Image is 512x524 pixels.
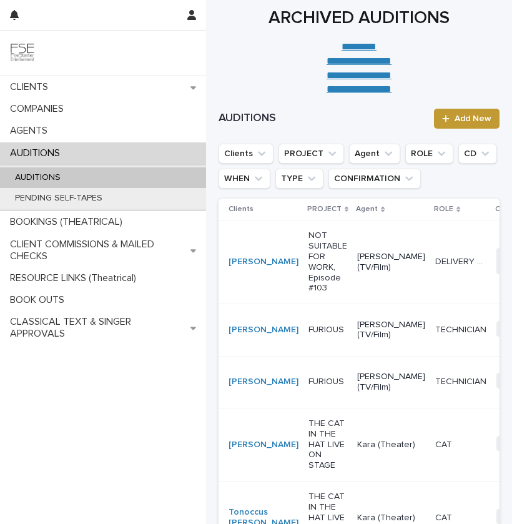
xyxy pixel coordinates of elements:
p: PENDING SELF-TAPES [5,193,112,204]
p: [PERSON_NAME] (TV/Film) [357,372,425,393]
button: CONFIRMATION [328,169,421,189]
p: CLIENTS [5,81,58,93]
p: BOOKINGS (THEATRICAL) [5,216,132,228]
p: FURIOUS [308,325,347,335]
img: 9JgRvJ3ETPGCJDhvPVA5 [10,41,35,66]
h1: ARCHIVED AUDITIONS [219,7,500,30]
button: CD [458,144,497,164]
p: FURIOUS [308,377,347,387]
p: Kara (Theater) [357,440,425,450]
p: Kara (Theater) [357,513,425,523]
a: [PERSON_NAME] [229,257,298,267]
button: Clients [219,144,273,164]
p: CLASSICAL TEXT & SINGER APPROVALS [5,316,190,340]
p: [PERSON_NAME] (TV/Film) [357,252,425,273]
p: CD [495,202,506,216]
p: CLIENT COMMISSIONS & MAILED CHECKS [5,239,190,262]
p: TECHNICIAN [435,322,489,335]
span: Add New [455,114,491,123]
p: NOT SUITABLE FOR WORK, Episode #103 [308,230,347,294]
p: TECHNICIAN [435,374,489,387]
h1: AUDITIONS [219,111,426,126]
p: AUDITIONS [5,147,70,159]
button: Agent [349,144,400,164]
p: CAT [435,437,455,450]
p: Agent [356,202,378,216]
p: Clients [229,202,254,216]
a: [PERSON_NAME] [229,440,298,450]
p: RESOURCE LINKS (Theatrical) [5,272,146,284]
p: BOOK OUTS [5,294,74,306]
p: [PERSON_NAME] (TV/Film) [357,320,425,341]
p: THE CAT IN THE HAT LIVE ON STAGE [308,418,347,471]
button: PROJECT [278,144,344,164]
a: Add New [434,109,500,129]
p: AGENTS [5,125,57,137]
button: WHEN [219,169,270,189]
p: DELIVERY MAN [435,254,489,267]
a: [PERSON_NAME] [229,377,298,387]
button: ROLE [405,144,453,164]
button: TYPE [275,169,323,189]
a: [PERSON_NAME] [229,325,298,335]
p: ROLE [434,202,453,216]
p: PROJECT [307,202,342,216]
p: AUDITIONS [5,172,71,183]
p: CAT [435,510,455,523]
p: COMPANIES [5,103,74,115]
